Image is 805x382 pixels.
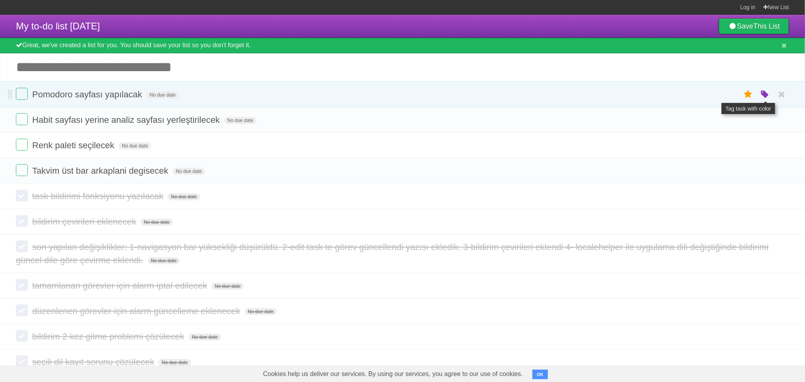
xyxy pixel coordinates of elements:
[741,88,756,101] label: Star task
[224,117,256,124] span: No due date
[16,304,28,316] label: Done
[255,366,531,382] span: Cookies help us deliver our services. By using our services, you agree to our use of cookies.
[211,283,244,290] span: No due date
[32,166,170,176] span: Takvim üst bar arkaplani degisecek
[32,191,165,201] span: task bildirimi fonksiyonu yazılacak
[173,168,205,175] span: No due date
[16,88,28,100] label: Done
[16,240,28,252] label: Done
[141,219,173,226] span: No due date
[16,279,28,291] label: Done
[16,21,100,31] span: My to-do list [DATE]
[32,332,186,341] span: bildirim 2 kez gitme problemi çözülecek
[32,140,116,150] span: Renk paleti seçilecek
[16,139,28,151] label: Done
[32,217,138,227] span: bildirim çevirileri eklenecek
[147,91,179,99] span: No due date
[32,357,156,367] span: seçili dil kayıt sorunu çözülecek
[32,115,222,125] span: Habit sayfası yerine analiz sayfası yerleştirilecek
[189,334,221,341] span: No due date
[16,113,28,125] label: Done
[719,18,789,34] a: SaveThis List
[32,281,209,291] span: tamamlanan görevler için alarm iptal edilecek
[159,359,191,366] span: No due date
[16,242,769,265] span: son yapılan değişiklikler: 1-navigasyon bar yüksekliği düşürüldü. 2-edit task te görev güncellend...
[32,306,242,316] span: düzenlenen görevler için alarm güncelleme eklenecek
[245,308,277,315] span: No due date
[16,330,28,342] label: Done
[119,142,151,149] span: No due date
[16,215,28,227] label: Done
[32,89,144,99] span: Pomodoro sayfası yapılacak
[168,193,200,200] span: No due date
[148,257,180,264] span: No due date
[16,190,28,202] label: Done
[532,370,548,379] button: OK
[753,22,780,30] b: This List
[16,355,28,367] label: Done
[16,164,28,176] label: Done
